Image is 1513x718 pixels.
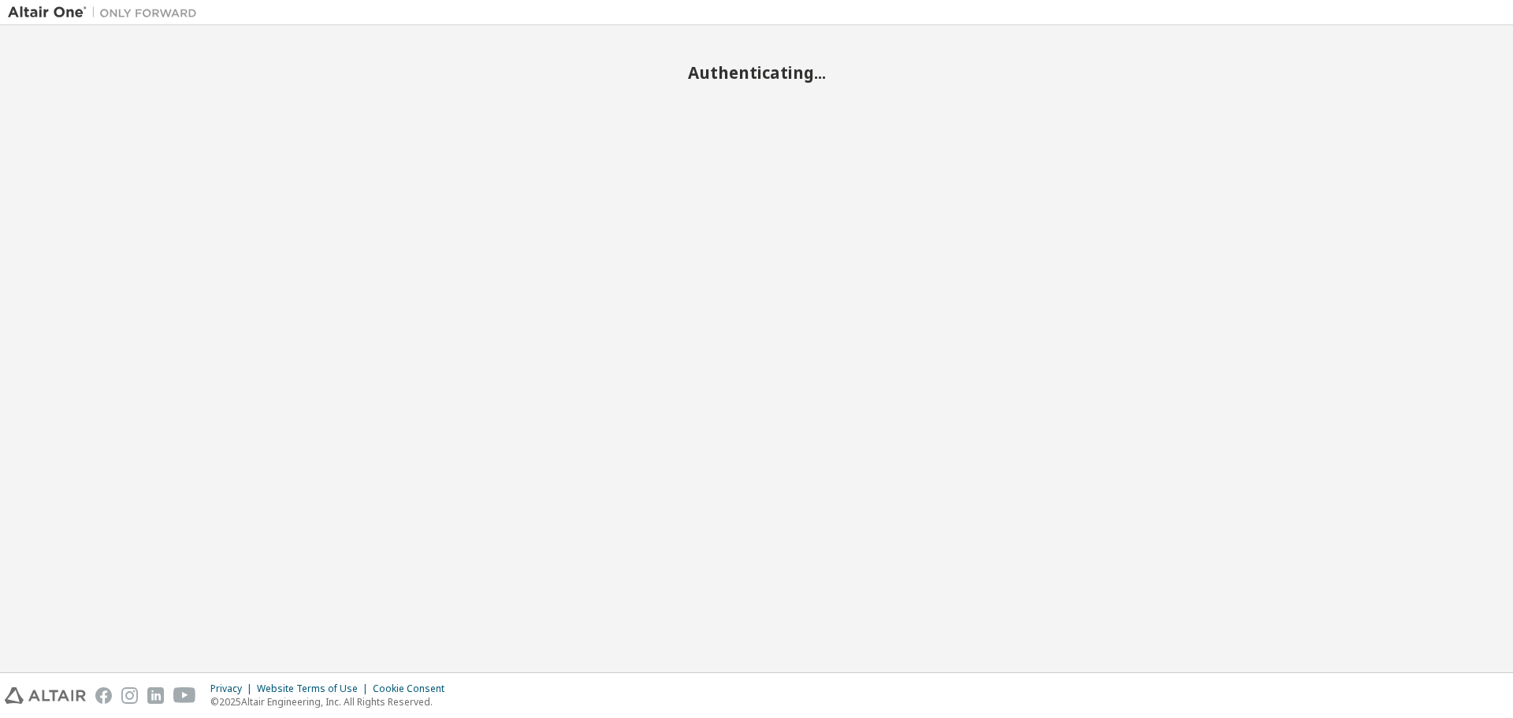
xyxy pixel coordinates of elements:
img: linkedin.svg [147,687,164,704]
img: youtube.svg [173,687,196,704]
img: facebook.svg [95,687,112,704]
p: © 2025 Altair Engineering, Inc. All Rights Reserved. [210,695,454,709]
img: altair_logo.svg [5,687,86,704]
h2: Authenticating... [8,62,1505,83]
img: instagram.svg [121,687,138,704]
div: Privacy [210,683,257,695]
div: Website Terms of Use [257,683,373,695]
div: Cookie Consent [373,683,454,695]
img: Altair One [8,5,205,20]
